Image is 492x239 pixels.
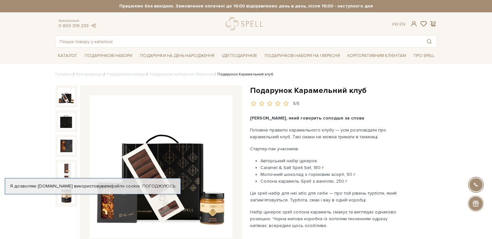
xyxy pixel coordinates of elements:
a: telegram [90,23,97,28]
li: Молочний шоколад з горіховим асорті, 90 г [260,171,402,178]
img: Подарунок Карамельний клуб [58,187,75,204]
a: файли cookie [111,183,140,189]
li: Подарунок Карамельний клуб [213,72,273,77]
img: Подарунок Карамельний клуб [58,113,75,130]
input: Пошук товару у каталозі [56,36,422,47]
img: Подарунок Карамельний клуб [90,95,233,238]
a: 0 800 319 233 [59,23,89,28]
span: Консультація: [59,19,97,23]
a: En [399,21,405,27]
li: Caramel & Salt Spell Set, 180 г [260,164,402,171]
a: Головна [55,72,71,77]
a: Подарункові набори на 1 Вересня [149,72,213,77]
a: Каталог [55,51,80,61]
img: Подарунок Карамельний клуб [58,137,75,154]
p: Головне правило карамельного клубу — усім розповідати про карамельний клуб. Такі смаки не можна т... [250,127,402,140]
a: Подарункові набори [82,51,135,61]
button: Пошук товару у каталозі [422,36,437,47]
a: Ідеї подарунків [219,51,259,61]
img: Подарунок Карамельний клуб [58,162,75,179]
p: Це spell набір для неї або для себе — про той рівень турботи, який запам’ятовується. Турбота, сма... [250,190,402,203]
img: Подарунок Карамельний клуб [58,88,75,105]
h1: Подарунок Карамельний клуб [250,85,437,96]
a: Погоджуюсь [142,183,175,189]
a: logo [225,17,266,30]
a: Подарункові набори [106,72,145,77]
div: Ук [392,21,405,27]
p: Набір цукерок spell солона карамель смакує та виглядає однаково розкішно. Чорна матова коробка із... [250,209,402,229]
div: Я дозволяю [DOMAIN_NAME] використовувати [5,183,180,189]
b: [PERSON_NAME], який говорить солодше за слова [250,115,364,121]
li: Авторський набір цукерок [260,157,402,164]
a: Вся продукція [76,72,102,77]
li: Солона карамель Spell з ваніллю, 250 г [260,178,402,185]
div: 5/5 [293,101,300,107]
a: Корпоративним клієнтам [345,50,409,61]
strong: Працюємо без вихідних. Замовлення оплачені до 16:00 відправляємо день в день, після 16:00 - насту... [55,3,437,9]
span: | [397,21,398,27]
a: Подарунки на День народження [137,51,217,61]
a: Подарункові набори на 1 Вересня [262,50,343,61]
a: Про Spell [411,51,437,61]
p: Стартер-пак учасників: [250,145,402,152]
